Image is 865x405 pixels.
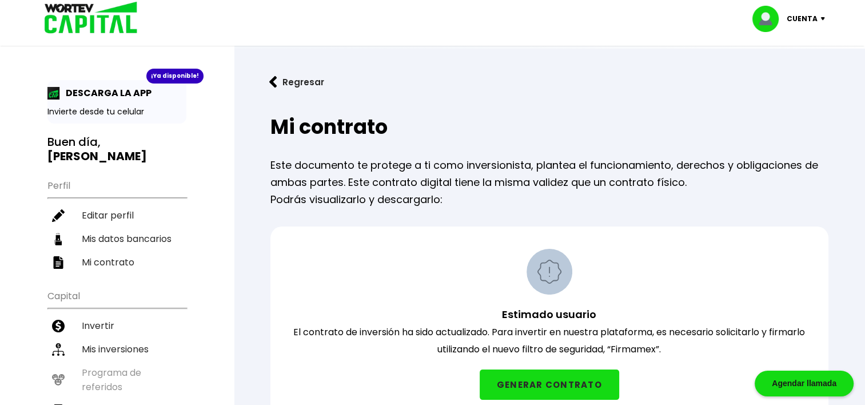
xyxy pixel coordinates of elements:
a: Mis datos bancarios [47,227,186,251]
button: Regresar [252,67,341,97]
img: icon-down [818,17,833,21]
span: Estimado usuario [502,307,596,321]
img: app-icon [47,87,60,100]
img: contrato-icon.f2db500c.svg [52,256,65,269]
a: Editar perfil [47,204,186,227]
p: Invierte desde tu celular [47,106,186,118]
a: Mi contrato [47,251,186,274]
img: datos-icon.10cf9172.svg [52,233,65,245]
div: Agendar llamada [755,371,854,396]
b: [PERSON_NAME] [47,148,147,164]
img: invertir-icon.b3b967d7.svg [52,320,65,332]
p: Este documento te protege a ti como inversionista, plantea el funcionamiento, derechos y obligaci... [270,157,828,191]
a: Invertir [47,314,186,337]
button: GENERAR CONTRATO [480,370,619,400]
ul: Perfil [47,173,186,274]
img: flecha izquierda [269,76,277,88]
h2: Mi contrato [270,116,828,138]
img: editar-icon.952d3147.svg [52,209,65,222]
p: Podrás visualizarlo y descargarlo: [270,191,828,208]
img: inversiones-icon.6695dc30.svg [52,343,65,356]
div: ¡Ya disponible! [146,69,204,84]
img: profile-image [752,6,787,32]
h3: Buen día, [47,135,186,164]
p: El contrato de inversión ha sido actualizado. Para invertir en nuestra plataforma, es necesario s... [285,306,814,358]
p: DESCARGA LA APP [60,86,152,100]
p: Cuenta [787,10,818,27]
a: flecha izquierdaRegresar [252,67,847,97]
a: Mis inversiones [47,337,186,361]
